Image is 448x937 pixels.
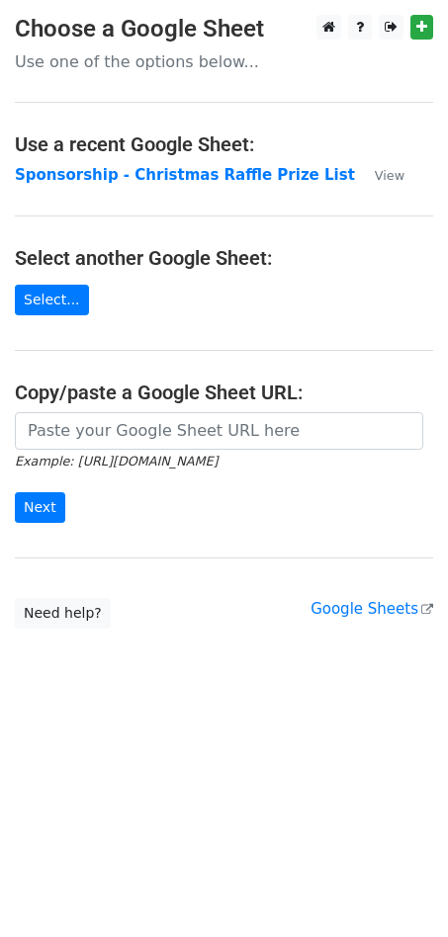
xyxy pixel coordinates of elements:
[15,166,355,184] a: Sponsorship - Christmas Raffle Prize List
[15,285,89,315] a: Select...
[15,381,433,404] h4: Copy/paste a Google Sheet URL:
[15,492,65,523] input: Next
[15,412,423,450] input: Paste your Google Sheet URL here
[15,51,433,72] p: Use one of the options below...
[375,168,404,183] small: View
[15,246,433,270] h4: Select another Google Sheet:
[311,600,433,618] a: Google Sheets
[15,598,111,629] a: Need help?
[15,132,433,156] h4: Use a recent Google Sheet:
[15,454,218,468] small: Example: [URL][DOMAIN_NAME]
[15,15,433,43] h3: Choose a Google Sheet
[355,166,404,184] a: View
